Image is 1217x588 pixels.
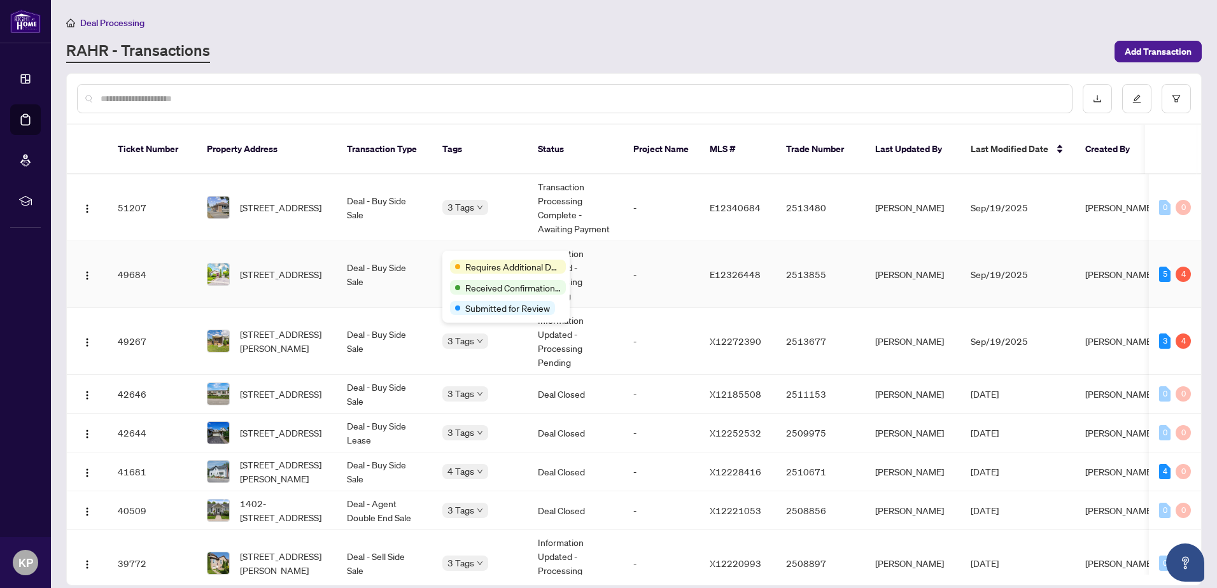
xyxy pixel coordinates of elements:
[1085,269,1154,280] span: [PERSON_NAME]
[1122,84,1151,113] button: edit
[337,174,432,241] td: Deal - Buy Side Sale
[1159,200,1171,215] div: 0
[700,125,776,174] th: MLS #
[77,423,97,443] button: Logo
[208,383,229,405] img: thumbnail-img
[80,17,144,29] span: Deal Processing
[776,125,865,174] th: Trade Number
[477,430,483,436] span: down
[623,491,700,530] td: -
[1159,503,1171,518] div: 0
[208,197,229,218] img: thumbnail-img
[971,427,999,438] span: [DATE]
[1159,464,1171,479] div: 4
[477,468,483,475] span: down
[447,556,474,570] span: 3 Tags
[623,125,700,174] th: Project Name
[108,491,197,530] td: 40509
[82,559,92,570] img: Logo
[865,174,960,241] td: [PERSON_NAME]
[1085,557,1154,569] span: [PERSON_NAME]
[432,125,528,174] th: Tags
[1159,425,1171,440] div: 0
[77,264,97,284] button: Logo
[208,500,229,521] img: thumbnail-img
[447,386,474,401] span: 3 Tags
[623,452,700,491] td: -
[1132,94,1141,103] span: edit
[971,388,999,400] span: [DATE]
[528,125,623,174] th: Status
[710,466,761,477] span: X12228416
[710,269,761,280] span: E12326448
[477,338,483,344] span: down
[528,241,623,308] td: Information Updated - Processing Pending
[710,388,761,400] span: X12185508
[240,327,327,355] span: [STREET_ADDRESS][PERSON_NAME]
[1159,333,1171,349] div: 3
[710,557,761,569] span: X12220993
[477,271,483,277] span: down
[77,553,97,573] button: Logo
[337,241,432,308] td: Deal - Buy Side Sale
[337,452,432,491] td: Deal - Buy Side Sale
[1176,267,1191,282] div: 4
[108,375,197,414] td: 42646
[528,491,623,530] td: Deal Closed
[108,174,197,241] td: 51207
[240,200,321,214] span: [STREET_ADDRESS]
[1085,388,1154,400] span: [PERSON_NAME]
[447,200,474,214] span: 3 Tags
[208,552,229,574] img: thumbnail-img
[971,335,1028,347] span: Sep/19/2025
[82,390,92,400] img: Logo
[623,308,700,375] td: -
[623,174,700,241] td: -
[960,125,1075,174] th: Last Modified Date
[477,560,483,566] span: down
[865,241,960,308] td: [PERSON_NAME]
[528,174,623,241] td: Transaction Processing Complete - Awaiting Payment
[77,500,97,521] button: Logo
[528,308,623,375] td: Information Updated - Processing Pending
[971,202,1028,213] span: Sep/19/2025
[447,464,474,479] span: 4 Tags
[623,241,700,308] td: -
[447,425,474,440] span: 3 Tags
[337,125,432,174] th: Transaction Type
[82,204,92,214] img: Logo
[776,491,865,530] td: 2508856
[776,452,865,491] td: 2510671
[1176,200,1191,215] div: 0
[1166,543,1204,582] button: Open asap
[528,452,623,491] td: Deal Closed
[1176,386,1191,402] div: 0
[447,333,474,348] span: 3 Tags
[971,557,999,569] span: [DATE]
[1085,505,1154,516] span: [PERSON_NAME]
[710,505,761,516] span: X12221053
[77,461,97,482] button: Logo
[477,391,483,397] span: down
[108,308,197,375] td: 49267
[77,197,97,218] button: Logo
[776,414,865,452] td: 2509975
[197,125,337,174] th: Property Address
[1075,125,1151,174] th: Created By
[1162,84,1191,113] button: filter
[776,308,865,375] td: 2513677
[710,202,761,213] span: E12340684
[477,204,483,211] span: down
[66,18,75,27] span: home
[710,335,761,347] span: X12272390
[108,452,197,491] td: 41681
[865,125,960,174] th: Last Updated By
[1159,556,1171,571] div: 0
[108,414,197,452] td: 42644
[240,267,321,281] span: [STREET_ADDRESS]
[865,452,960,491] td: [PERSON_NAME]
[1093,94,1102,103] span: download
[865,375,960,414] td: [PERSON_NAME]
[1176,503,1191,518] div: 0
[10,10,41,33] img: logo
